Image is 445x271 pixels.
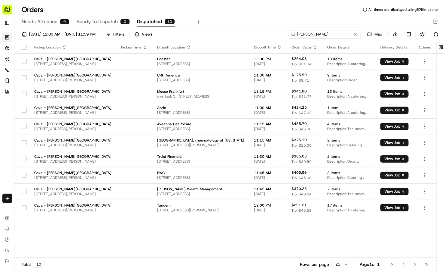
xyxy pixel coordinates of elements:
span: [STREET_ADDRESS][PERSON_NAME] [34,126,111,131]
span: • [51,109,53,114]
span: overlook 3, [STREET_ADDRESS] [157,94,244,99]
p: Welcome 👋 [6,24,109,33]
div: 💻 [51,135,56,140]
button: View Job [380,107,409,114]
span: Description: A catering order including a Group Bowl Bar with grilled chicken and various topping... [327,94,371,99]
span: [STREET_ADDRESS] [157,61,244,66]
span: All times are displayed using EDT timezone [368,7,438,12]
img: Klarizel Pensader [6,104,16,113]
span: 13 items [327,89,371,94]
img: 1736555255976-a54dd68f-1ca7-489b-9aae-adbdc363a1c4 [12,93,17,98]
span: Description: Order includes 2x STEAK + HARISSA, 3x CHICKEN + RICE, 2x GRILLED CHICKEN + VEGETABLE... [327,78,371,83]
div: Past conversations [6,78,40,83]
div: Dropoff Time [254,45,282,50]
span: 12:00 PM [254,203,282,208]
span: 17 items [327,203,371,208]
a: View Job [380,59,409,64]
span: $175.59 [291,73,307,77]
span: 11:15 AM [254,138,282,143]
a: View Job [380,173,409,178]
span: [STREET_ADDRESS] [157,78,244,83]
span: 2 items [327,138,371,143]
span: [STREET_ADDRESS][PERSON_NAME] [157,208,244,213]
button: View Job [380,58,409,65]
span: Klarizel Pensader [19,109,50,114]
span: 4 items [327,122,371,126]
span: Tip: $31.04 [291,62,312,67]
span: 11:45 AM [254,187,282,192]
div: 10 [33,261,44,268]
a: View Job [380,157,409,161]
span: [DATE] [254,78,282,83]
img: 1736555255976-a54dd68f-1ca7-489b-9aae-adbdc363a1c4 [6,57,17,68]
button: See all [93,77,109,84]
button: Start new chat [102,59,109,66]
button: Filters [103,30,127,39]
span: Description: The order includes 2x Pita Chips + Dip and 2x Group Bowl Bar with Grilled Chicken an... [327,126,371,131]
span: Cava - [PERSON_NAME][GEOGRAPHIC_DATA] [34,105,111,110]
span: Cava - [PERSON_NAME][GEOGRAPHIC_DATA] [34,154,111,159]
span: [DATE] [254,159,282,164]
span: [STREET_ADDRESS][PERSON_NAME] [157,143,244,148]
div: Filters [113,32,124,37]
span: Cava - [PERSON_NAME][GEOGRAPHIC_DATA] [34,89,111,94]
span: API Documentation [57,134,96,140]
span: [STREET_ADDRESS] [157,192,244,196]
span: [PERSON_NAME] Wealth Management [157,187,244,192]
span: [STREET_ADDRESS][PERSON_NAME] [34,159,111,164]
span: Cava - [PERSON_NAME][GEOGRAPHIC_DATA] [34,170,111,175]
span: $370.25 [291,186,307,191]
a: View Job [380,75,409,80]
h1: Orders [22,5,44,14]
span: [STREET_ADDRESS] [157,110,244,115]
span: Aveanna Healthcare [157,122,244,126]
span: [STREET_ADDRESS][PERSON_NAME] [34,61,111,66]
span: Cava - [PERSON_NAME][GEOGRAPHIC_DATA] [34,187,111,192]
button: Map [363,31,386,38]
a: 💻API Documentation [48,132,99,143]
span: [DATE] [254,192,282,196]
span: [DATE] [54,109,66,114]
span: Booster [157,57,244,61]
span: 12:00 PM [254,57,282,61]
span: Cava - [PERSON_NAME][GEOGRAPHIC_DATA] [34,73,111,78]
span: $485.70 [291,121,307,126]
span: 13 items [327,57,371,61]
span: Tip: $40.64 [291,192,312,197]
span: [PERSON_NAME] [19,93,49,98]
button: Views [132,30,155,39]
span: 11:30 AM [254,154,282,159]
div: Dropoff Location [157,45,244,50]
div: 0 [60,19,69,24]
div: 0 [120,19,130,24]
button: View Job [380,188,409,195]
span: [GEOGRAPHIC_DATA], rheumatology of [US_STATE] [157,138,244,143]
span: Tip: $47.23 [291,111,312,115]
span: Tip: $41.77 [291,94,312,99]
a: View Job [380,108,409,113]
span: Needs Attention [22,18,57,25]
span: [DATE] [254,175,282,180]
span: $341.80 [291,89,307,94]
span: Tip: $29.50 [291,159,312,164]
span: [STREET_ADDRESS][PERSON_NAME] [34,143,111,148]
div: Pickup Location [34,45,111,50]
span: Messe Frankfurt [157,89,244,94]
span: [STREET_ADDRESS] [157,159,244,164]
span: 11:45 AM [254,170,282,175]
span: 9 items [327,73,371,78]
span: [DATE] [254,94,282,99]
button: View Job [380,172,409,179]
span: [DATE] [53,93,66,98]
a: View Job [380,92,409,96]
span: 11:00 AM [254,105,282,110]
button: View Job [380,74,409,81]
span: [STREET_ADDRESS][PERSON_NAME] [34,78,111,83]
a: View Job [380,189,409,194]
span: Description: Catering order for 25 people, featuring a Group Bowl Bar with Falafel and another wi... [327,143,371,148]
span: $424.25 [291,105,307,110]
span: $291.21 [291,203,307,207]
span: Map [374,32,382,37]
span: Views [142,32,152,37]
span: [STREET_ADDRESS][PERSON_NAME] [34,110,111,115]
